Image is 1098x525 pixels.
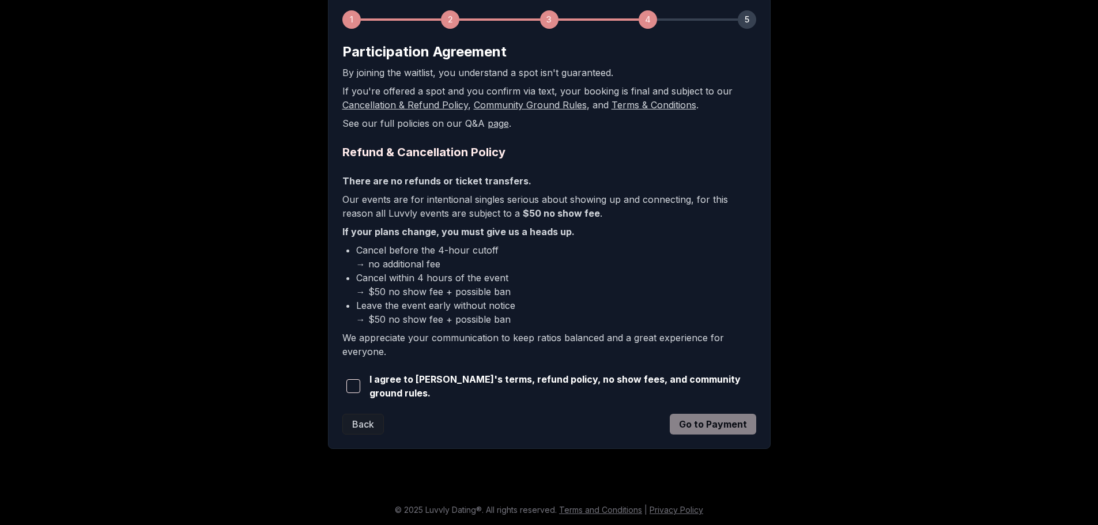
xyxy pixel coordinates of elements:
[369,372,756,400] span: I agree to [PERSON_NAME]'s terms, refund policy, no show fees, and community ground rules.
[474,99,587,111] a: Community Ground Rules
[342,174,756,188] p: There are no refunds or ticket transfers.
[342,99,468,111] a: Cancellation & Refund Policy
[488,118,509,129] a: page
[356,299,756,326] li: Leave the event early without notice → $50 no show fee + possible ban
[342,84,756,112] p: If you're offered a spot and you confirm via text, your booking is final and subject to our , , a...
[738,10,756,29] div: 5
[639,10,657,29] div: 4
[650,505,703,515] a: Privacy Policy
[342,144,756,160] h2: Refund & Cancellation Policy
[342,331,756,358] p: We appreciate your communication to keep ratios balanced and a great experience for everyone.
[612,99,696,111] a: Terms & Conditions
[342,66,756,80] p: By joining the waitlist, you understand a spot isn't guaranteed.
[540,10,559,29] div: 3
[342,192,756,220] p: Our events are for intentional singles serious about showing up and connecting, for this reason a...
[342,225,756,239] p: If your plans change, you must give us a heads up.
[559,505,642,515] a: Terms and Conditions
[356,243,756,271] li: Cancel before the 4-hour cutoff → no additional fee
[342,10,361,29] div: 1
[342,43,756,61] h2: Participation Agreement
[523,207,600,219] b: $50 no show fee
[441,10,459,29] div: 2
[342,116,756,130] p: See our full policies on our Q&A .
[644,505,647,515] span: |
[342,414,384,435] button: Back
[356,271,756,299] li: Cancel within 4 hours of the event → $50 no show fee + possible ban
